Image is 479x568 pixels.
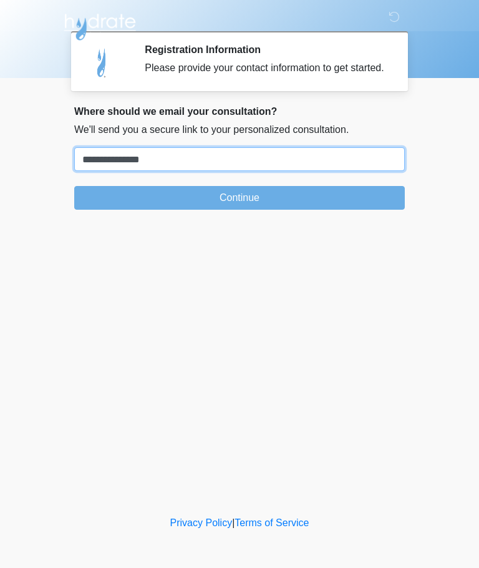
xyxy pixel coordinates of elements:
h2: Where should we email your consultation? [74,105,405,117]
a: Terms of Service [235,517,309,528]
img: Hydrate IV Bar - Arcadia Logo [62,9,138,41]
img: Agent Avatar [84,44,121,81]
button: Continue [74,186,405,210]
a: | [232,517,235,528]
div: Please provide your contact information to get started. [145,61,386,76]
a: Privacy Policy [170,517,233,528]
p: We'll send you a secure link to your personalized consultation. [74,122,405,137]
